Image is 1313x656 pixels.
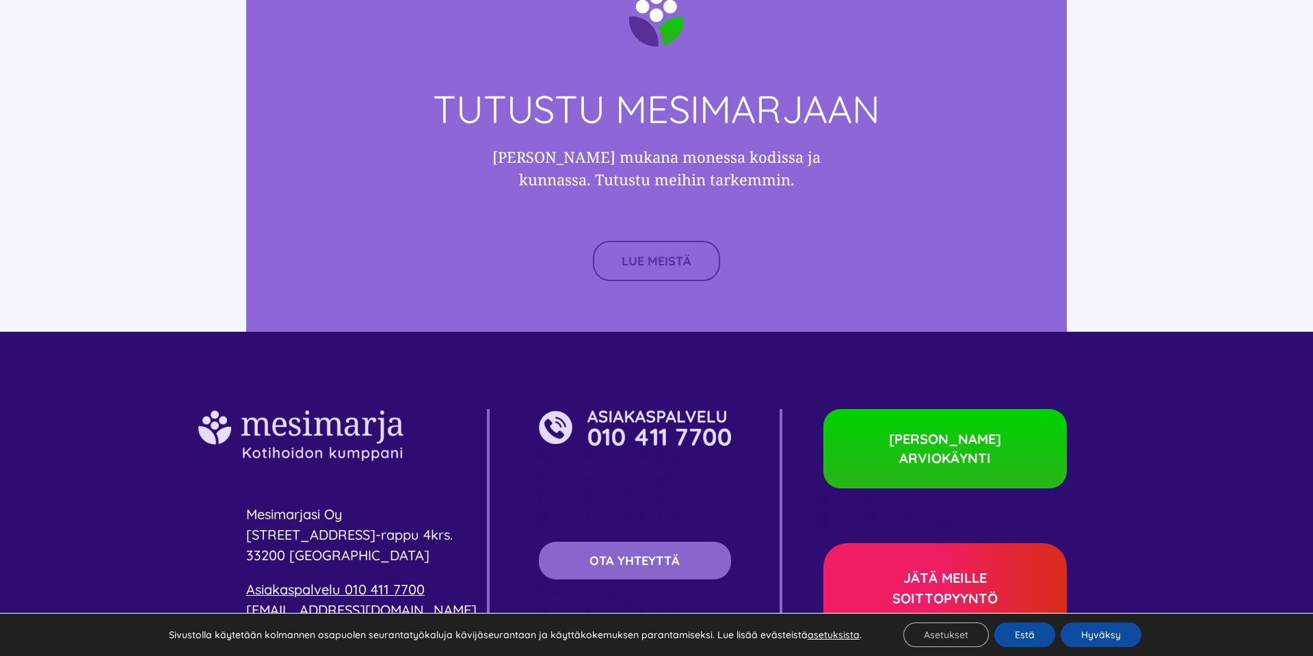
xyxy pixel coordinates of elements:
[589,553,680,568] span: OTA YHTEYTTÄ
[823,409,1067,488] a: [PERSON_NAME] ARVIOKÄYNTI
[539,408,731,425] a: 001Asset 6@2x
[1061,622,1141,647] button: Hyväksy
[246,601,477,618] a: [EMAIL_ADDRESS][DOMAIN_NAME]
[539,447,682,526] span: [GEOGRAPHIC_DATA], [GEOGRAPHIC_DATA], [GEOGRAPHIC_DATA], [GEOGRAPHIC_DATA]
[622,254,691,268] span: LUE MEISTÄ
[492,146,821,191] h3: [PERSON_NAME] mukana monessa kodissa ja kunnassa. Tutustu meihin tarkemmin.
[994,622,1055,647] button: Estä
[539,542,731,579] a: OTA YHTEYTTÄ
[858,430,1033,468] span: [PERSON_NAME] ARVIOKÄYNTI
[246,581,425,598] a: Asiakaspalvelu 010 411 7700
[246,526,453,543] span: [STREET_ADDRESS]-rappu 4krs.
[169,629,862,641] p: Sivustolla käytetään kolmannen osapuolen seurantatyökaluja kävijäseurantaan ja käyttäkokemuksen p...
[808,629,860,641] button: asetuksista
[246,506,343,523] span: Mesimarjasi Oy
[593,241,720,281] a: LUE MEISTÄ
[892,569,998,607] strong: JÄTÄ MEILLE SOITTOPYYNTÖ
[328,86,985,132] h4: TUTUSTU MESIMARJAAN
[246,547,429,564] span: 33200 [GEOGRAPHIC_DATA]
[198,408,403,425] a: 001Asset 5@2x
[903,622,989,647] button: Asetukset
[823,490,1051,527] span: Oulu, Raahe, [GEOGRAPHIC_DATA], [GEOGRAPHIC_DATA]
